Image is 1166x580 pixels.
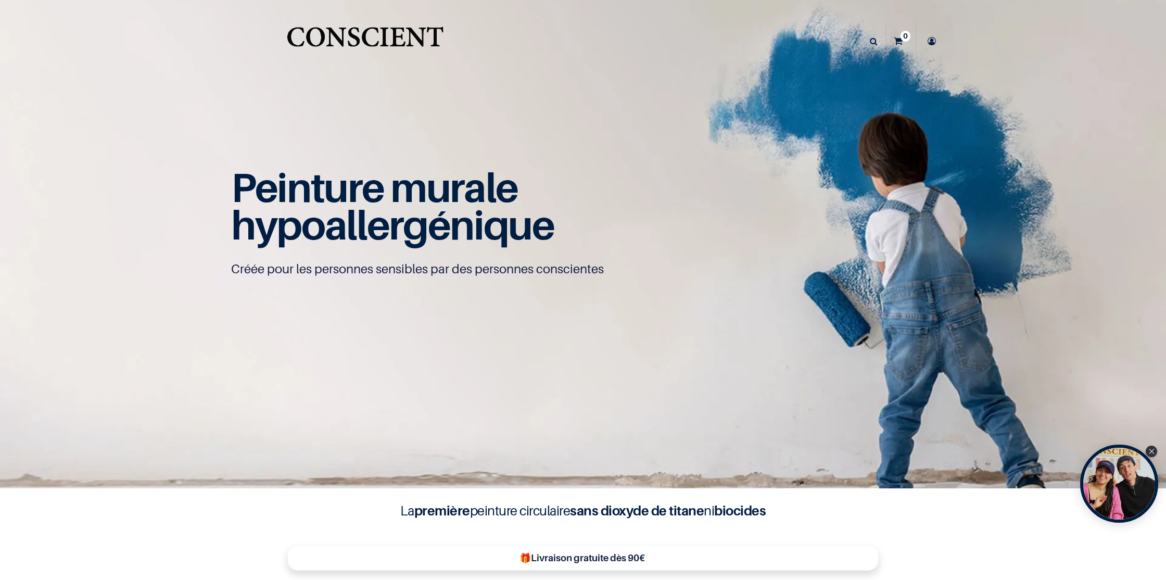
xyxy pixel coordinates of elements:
sup: 0 [901,31,910,41]
b: biocides [714,502,766,519]
span: Peinture murale [231,163,518,211]
p: Créée pour les personnes sensibles par des personnes conscientes [231,261,935,278]
b: 🎁Livraison gratuite dès 90€ [519,552,645,563]
b: première [414,502,470,519]
a: 0 [886,23,916,59]
div: Open Tolstoy [1080,445,1158,523]
a: Logo of Conscient [285,21,446,62]
div: Open Tolstoy widget [1080,445,1158,523]
h4: La peinture circulaire ni [375,501,791,521]
img: Conscient [285,21,446,62]
div: Close Tolstoy widget [1146,446,1157,457]
b: sans dioxyde de titane [570,502,704,519]
span: hypoallergénique [231,200,554,249]
div: Tolstoy bubble widget [1080,445,1158,523]
iframe: Tidio Chat [1112,513,1161,562]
